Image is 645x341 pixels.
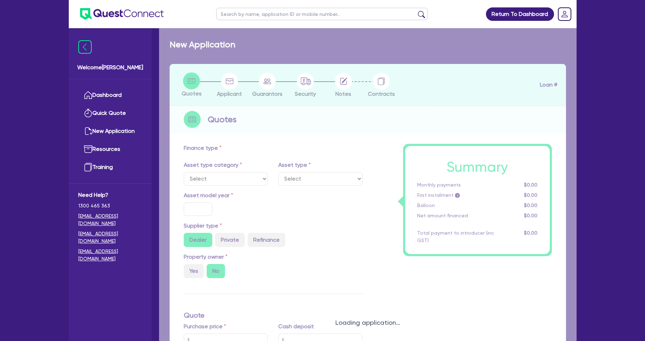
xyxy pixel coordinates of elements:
a: [EMAIL_ADDRESS][DOMAIN_NAME] [78,230,142,245]
input: Search by name, application ID or mobile number... [216,8,428,20]
a: Dropdown toggle [555,5,574,23]
span: 1300 465 363 [78,202,142,210]
a: [EMAIL_ADDRESS][DOMAIN_NAME] [78,212,142,227]
a: Training [78,158,142,176]
a: New Application [78,122,142,140]
img: icon-menu-close [78,40,92,54]
img: quest-connect-logo-blue [80,8,164,20]
img: quick-quote [84,109,92,117]
a: Quick Quote [78,104,142,122]
span: Need Help? [78,191,142,199]
a: Resources [78,140,142,158]
img: resources [84,145,92,153]
a: Return To Dashboard [486,7,554,21]
a: [EMAIL_ADDRESS][DOMAIN_NAME] [78,248,142,263]
img: training [84,163,92,171]
span: Welcome [PERSON_NAME] [77,63,143,72]
a: Dashboard [78,86,142,104]
img: new-application [84,127,92,135]
div: Loading application... [159,318,577,327]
